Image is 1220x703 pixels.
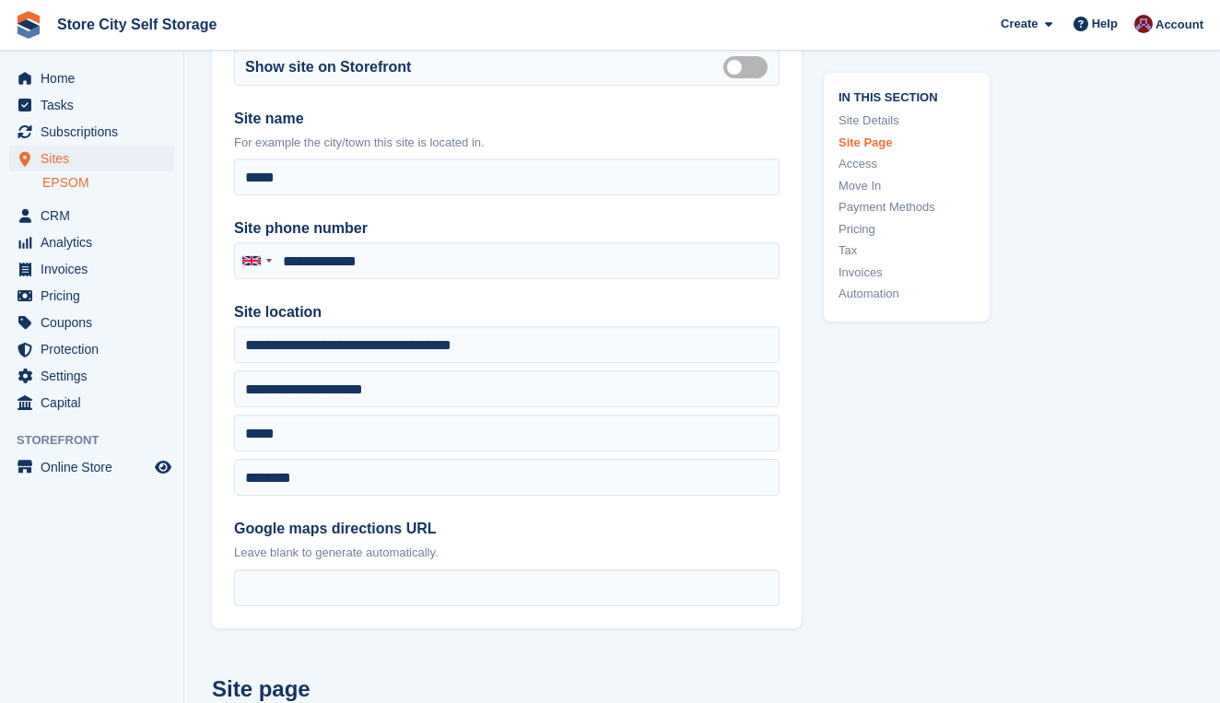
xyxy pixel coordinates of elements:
[234,108,780,130] label: Site name
[9,454,174,480] a: menu
[15,11,42,39] img: stora-icon-8386f47178a22dfd0bd8f6a31ec36ba5ce8667c1dd55bd0f319d3a0aa187defe.svg
[41,336,151,362] span: Protection
[839,111,975,130] a: Site Details
[41,203,151,228] span: CRM
[41,283,151,309] span: Pricing
[50,9,224,40] a: Store City Self Storage
[41,146,151,171] span: Sites
[9,92,174,118] a: menu
[42,174,174,192] a: EPSOM
[9,146,174,171] a: menu
[17,431,183,450] span: Storefront
[152,456,174,478] a: Preview store
[723,65,775,68] label: Is public
[234,544,780,562] p: Leave blank to generate automatically.
[41,119,151,145] span: Subscriptions
[9,283,174,309] a: menu
[41,454,151,480] span: Online Store
[41,256,151,282] span: Invoices
[839,198,975,217] a: Payment Methods
[41,92,151,118] span: Tasks
[839,176,975,194] a: Move In
[839,87,975,104] span: In this section
[839,241,975,260] a: Tax
[9,229,174,255] a: menu
[9,65,174,91] a: menu
[9,119,174,145] a: menu
[41,229,151,255] span: Analytics
[9,256,174,282] a: menu
[839,133,975,151] a: Site Page
[234,518,780,540] label: Google maps directions URL
[41,310,151,335] span: Coupons
[9,336,174,362] a: menu
[1092,15,1118,33] span: Help
[9,363,174,389] a: menu
[234,134,780,152] p: For example the city/town this site is located in.
[9,203,174,228] a: menu
[41,363,151,389] span: Settings
[1134,15,1153,33] img: John Smith
[1001,15,1038,33] span: Create
[1155,16,1203,34] span: Account
[41,390,151,416] span: Capital
[839,219,975,238] a: Pricing
[245,56,411,78] label: Show site on Storefront
[234,301,780,323] label: Site location
[41,65,151,91] span: Home
[839,155,975,173] a: Access
[235,243,277,278] div: United Kingdom: +44
[839,263,975,281] a: Invoices
[9,390,174,416] a: menu
[839,285,975,303] a: Automation
[234,217,780,240] label: Site phone number
[9,310,174,335] a: menu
